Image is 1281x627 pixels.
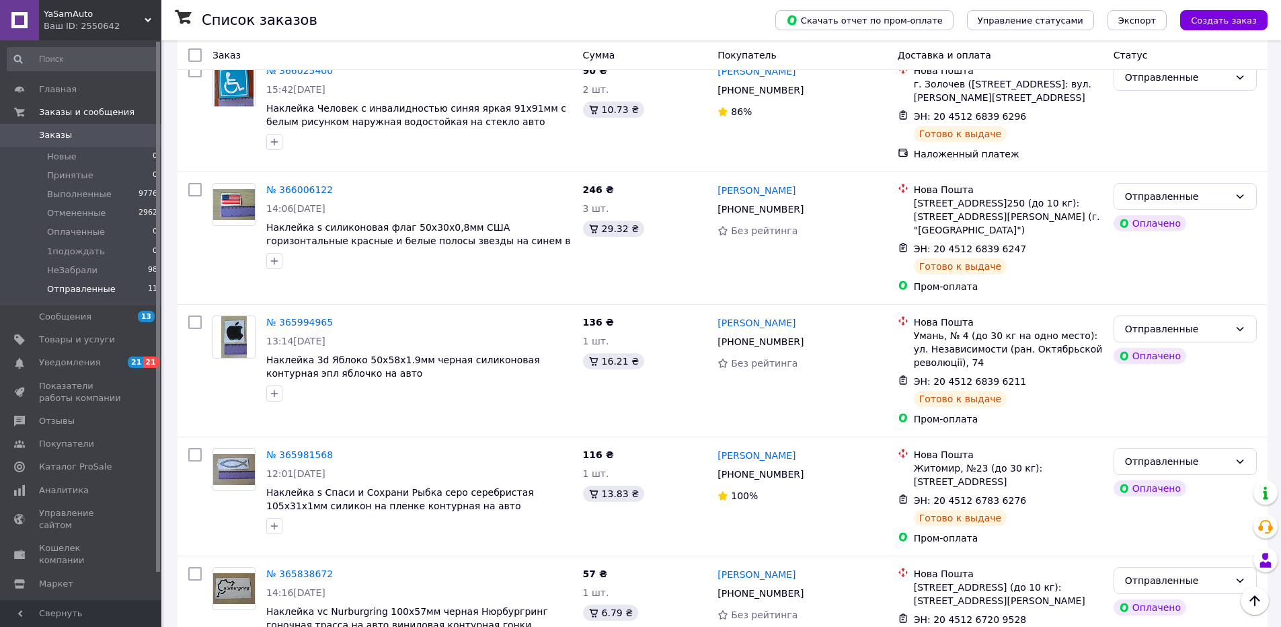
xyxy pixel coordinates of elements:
span: 3 шт. [583,203,609,214]
div: Житомир, №23 (до 30 кг): [STREET_ADDRESS] [914,462,1103,488]
a: Наклейка 3d Яблоко 50х58х1.9мм черная силиконовая контурная эпл яблочко на авто [266,355,540,379]
span: 15:42[DATE] [266,84,325,95]
span: ЭН: 20 4512 6720 9528 [914,614,1027,625]
div: Пром-оплата [914,412,1103,426]
div: Отправленные [1125,454,1229,469]
div: Готово к выдаче [914,258,1007,274]
span: Управление сайтом [39,507,124,531]
a: [PERSON_NAME] [717,449,795,462]
div: [PHONE_NUMBER] [715,81,806,100]
a: Создать заказ [1167,14,1268,25]
span: ЭН: 20 4512 6839 6296 [914,111,1027,122]
button: Управление статусами [967,10,1094,30]
span: Принятые [47,170,93,182]
span: Сумма [583,50,615,61]
a: Фото товару [212,183,256,226]
a: Наклейка Человек с инвалидностью синяя яркая 91х91мм с белым рисунком наружная водостойкая на сте... [266,103,566,127]
span: 1 шт. [583,336,609,346]
span: 0 [153,151,157,163]
div: Отправленные [1125,322,1229,336]
a: № 366025400 [266,65,333,76]
div: Нова Пошта [914,64,1103,77]
span: Заказ [212,50,241,61]
span: Покупатель [717,50,777,61]
span: 14:16[DATE] [266,587,325,598]
span: Покупатели [39,438,94,450]
button: Наверх [1241,587,1269,615]
span: 136 ₴ [583,317,614,328]
span: 1 шт. [583,468,609,479]
span: Отправленные [47,283,116,295]
div: Нова Пошта [914,567,1103,581]
span: Показатели работы компании [39,380,124,404]
span: 90 ₴ [583,65,607,76]
span: 13 [138,311,155,322]
span: 86% [731,106,752,117]
div: [STREET_ADDRESS]250 (до 10 кг): [STREET_ADDRESS][PERSON_NAME] (г. "[GEOGRAPHIC_DATA]") [914,196,1103,237]
span: Статус [1114,50,1148,61]
span: 1 шт. [583,587,609,598]
span: Скачать отчет по пром-оплате [786,14,943,26]
div: Готово к выдаче [914,126,1007,142]
div: Оплачено [1114,348,1186,364]
a: [PERSON_NAME] [717,65,795,78]
div: Наложенный платеж [914,147,1103,161]
span: ЭН: 20 4512 6783 6276 [914,495,1027,506]
span: Экспорт [1118,15,1156,26]
span: Маркет [39,578,73,590]
div: Нова Пошта [914,448,1103,462]
img: Фото товару [213,573,255,605]
span: 116 ₴ [583,449,614,460]
a: Фото товару [212,316,256,359]
img: Фото товару [213,454,255,486]
h1: Список заказов [202,12,317,28]
div: Умань, № 4 (до 30 кг на одно место): ул. Независимости (ран. Октябрьской революції), 74 [914,329,1103,369]
div: 16.21 ₴ [583,353,644,369]
span: Отзывы [39,415,75,427]
a: [PERSON_NAME] [717,316,795,330]
div: 29.32 ₴ [583,221,644,237]
div: [PHONE_NUMBER] [715,200,806,219]
div: Пром-оплата [914,531,1103,545]
span: Кошелек компании [39,542,124,566]
span: 1подождать [47,246,105,258]
span: Отмененные [47,207,106,219]
div: Готово к выдаче [914,391,1007,407]
div: Готово к выдаче [914,510,1007,526]
span: 9776 [139,188,157,200]
a: № 365994965 [266,317,333,328]
span: НеЗабрали [47,264,98,276]
span: Без рейтинга [731,358,798,369]
button: Экспорт [1108,10,1167,30]
div: г. Золочев ([STREET_ADDRESS]: вул. [PERSON_NAME][STREET_ADDRESS] [914,77,1103,104]
img: Фото товару [221,316,247,358]
span: 2962 [139,207,157,219]
a: Наклейка s силиконовая флаг 50х30х0,8мм США горизонтальные красные и белые полосы звезды на синем... [266,222,570,260]
span: 11 [148,283,157,295]
span: 2 шт. [583,84,609,95]
div: Нова Пошта [914,316,1103,329]
span: 21 [143,357,159,368]
div: Оплачено [1114,599,1186,616]
div: Отправленные [1125,189,1229,204]
span: 57 ₴ [583,568,607,579]
span: 98 [148,264,157,276]
div: [PHONE_NUMBER] [715,332,806,351]
div: Отправленные [1125,573,1229,588]
a: № 365981568 [266,449,333,460]
div: 13.83 ₴ [583,486,644,502]
div: Отправленные [1125,70,1229,85]
a: Фото товару [212,64,256,107]
a: [PERSON_NAME] [717,568,795,581]
span: Товары и услуги [39,334,115,346]
span: Наклейка s Спаси и Сохрани Рыбка серо серебристая 105х31х1мм силикон на пленке контурная на авто ... [266,487,534,525]
span: Выполненные [47,188,112,200]
span: Без рейтинга [731,225,798,236]
span: Создать заказ [1191,15,1257,26]
div: Оплачено [1114,480,1186,496]
div: 10.73 ₴ [583,102,644,118]
span: Доставка и оплата [898,50,991,61]
button: Скачать отчет по пром-оплате [775,10,954,30]
span: Аналитика [39,484,89,496]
